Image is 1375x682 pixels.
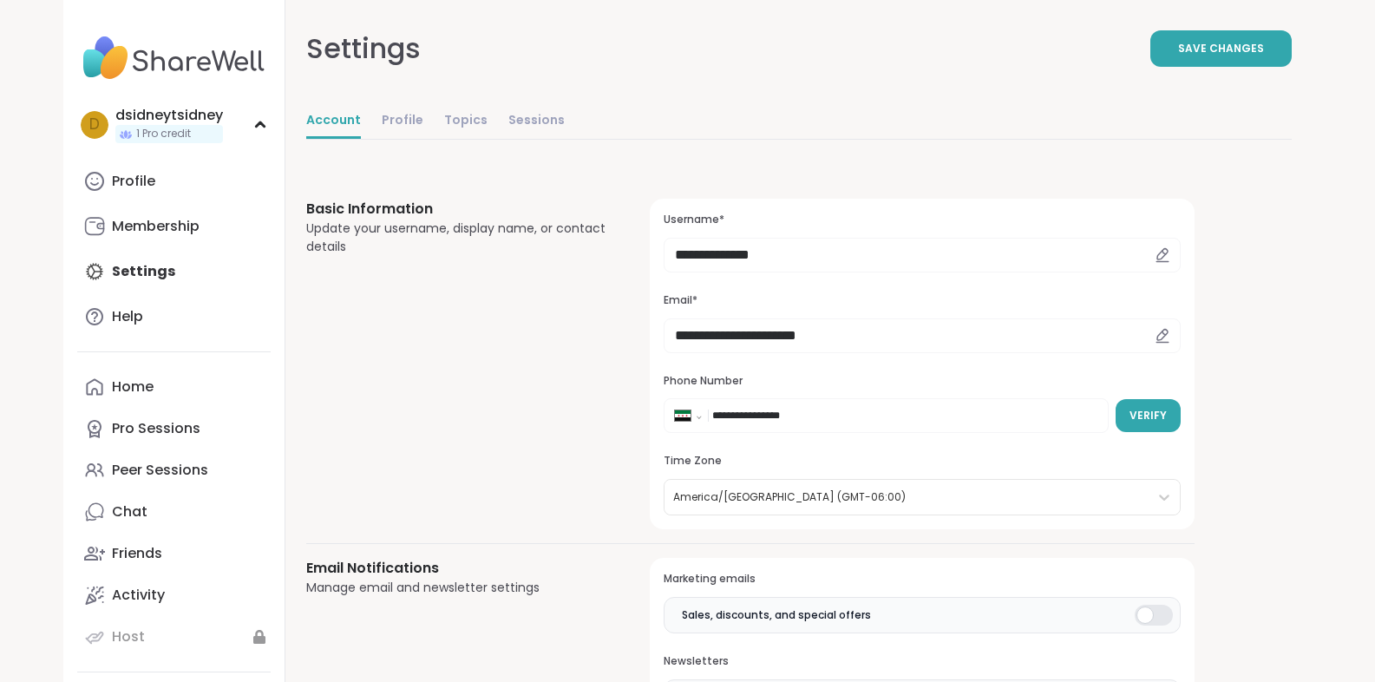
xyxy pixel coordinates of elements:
[77,533,271,574] a: Friends
[306,199,609,220] h3: Basic Information
[664,213,1180,227] h3: Username*
[89,114,100,136] span: d
[77,491,271,533] a: Chat
[664,454,1180,469] h3: Time Zone
[77,366,271,408] a: Home
[77,28,271,89] img: ShareWell Nav Logo
[77,296,271,338] a: Help
[112,586,165,605] div: Activity
[112,544,162,563] div: Friends
[306,28,421,69] div: Settings
[77,161,271,202] a: Profile
[444,104,488,139] a: Topics
[382,104,423,139] a: Profile
[306,104,361,139] a: Account
[664,293,1180,308] h3: Email*
[682,607,871,623] span: Sales, discounts, and special offers
[664,654,1180,669] h3: Newsletters
[1150,30,1292,67] button: Save Changes
[77,574,271,616] a: Activity
[112,419,200,438] div: Pro Sessions
[77,616,271,658] a: Host
[1129,408,1167,423] span: Verify
[112,627,145,646] div: Host
[508,104,565,139] a: Sessions
[664,572,1180,587] h3: Marketing emails
[112,307,143,326] div: Help
[115,106,223,125] div: dsidneytsidney
[112,217,200,236] div: Membership
[306,579,609,597] div: Manage email and newsletter settings
[112,172,155,191] div: Profile
[136,127,191,141] span: 1 Pro credit
[306,220,609,256] div: Update your username, display name, or contact details
[77,206,271,247] a: Membership
[112,461,208,480] div: Peer Sessions
[112,502,147,521] div: Chat
[1178,41,1264,56] span: Save Changes
[112,377,154,397] div: Home
[1116,399,1181,432] button: Verify
[77,408,271,449] a: Pro Sessions
[77,449,271,491] a: Peer Sessions
[306,558,609,579] h3: Email Notifications
[664,374,1180,389] h3: Phone Number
